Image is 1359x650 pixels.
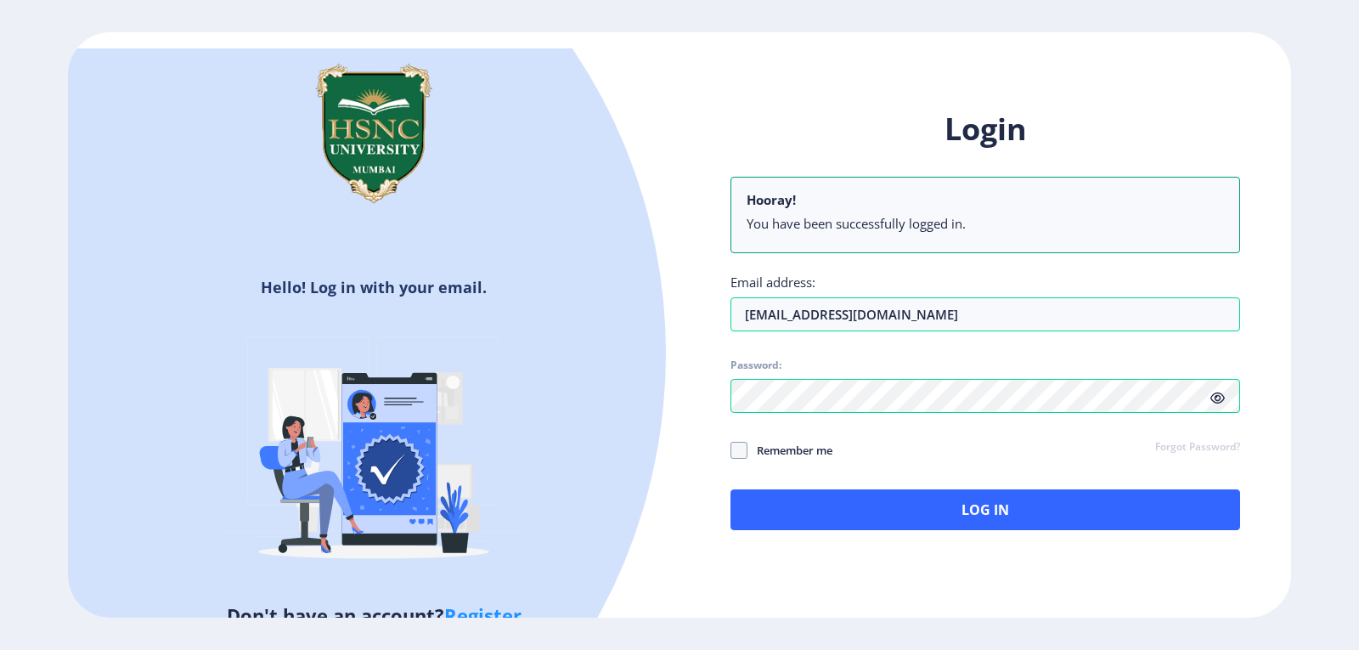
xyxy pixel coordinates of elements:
img: hsnc.png [289,48,459,218]
b: Hooray! [747,191,796,208]
input: Email address [730,297,1240,331]
li: You have been successfully logged in. [747,215,1224,232]
button: Log In [730,489,1240,530]
a: Forgot Password? [1155,440,1240,455]
label: Password: [730,359,781,372]
a: Register [444,602,522,628]
h1: Login [730,109,1240,150]
label: Email address: [730,274,815,291]
h5: Don't have an account? [81,602,667,629]
span: Remember me [747,440,832,461]
img: Verified-rafiki.svg [225,304,522,602]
